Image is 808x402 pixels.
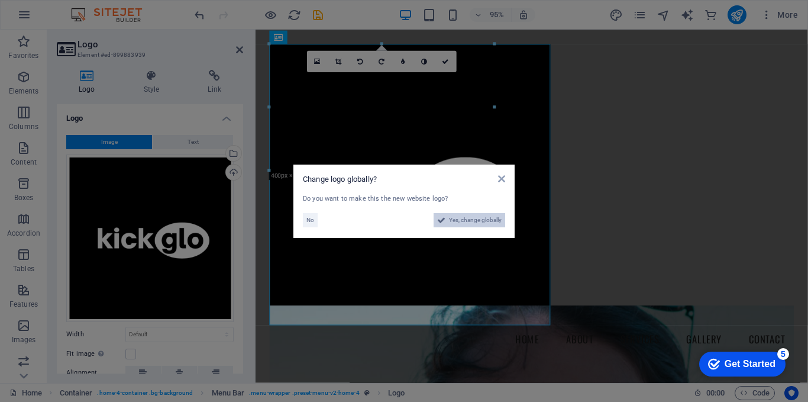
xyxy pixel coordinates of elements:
[303,194,505,204] div: Do you want to make this the new website logo?
[303,213,318,227] button: No
[449,213,502,227] span: Yes, change globally
[434,213,505,227] button: Yes, change globally
[303,175,377,184] span: Change logo globally?
[85,2,96,14] div: 5
[306,213,314,227] span: No
[7,6,93,31] div: Get Started 5 items remaining, 0% complete
[32,13,83,24] div: Get Started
